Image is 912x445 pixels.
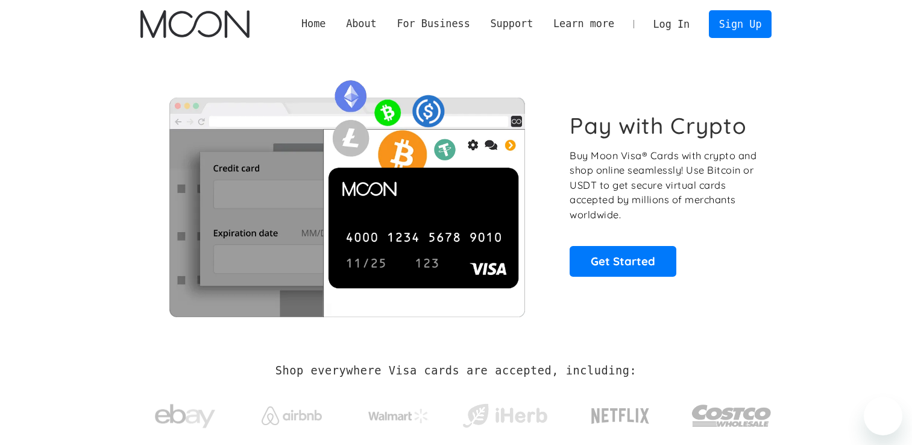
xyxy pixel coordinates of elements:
img: Airbnb [262,406,322,425]
h1: Pay with Crypto [570,112,747,139]
a: iHerb [460,388,550,438]
a: home [140,10,250,38]
a: Airbnb [247,394,336,431]
img: ebay [155,397,215,435]
a: ebay [140,385,230,441]
div: About [346,16,377,31]
div: Learn more [543,16,624,31]
div: Support [490,16,533,31]
div: For Business [387,16,480,31]
a: Sign Up [709,10,772,37]
img: Netflix [590,401,650,431]
img: Costco [691,393,772,438]
div: Support [480,16,543,31]
a: Get Started [570,246,676,276]
a: Costco [691,381,772,444]
a: Netflix [567,389,675,437]
h2: Shop everywhere Visa cards are accepted, including: [275,364,637,377]
img: iHerb [460,400,550,432]
div: About [336,16,386,31]
div: Learn more [553,16,614,31]
img: Walmart [368,409,429,423]
iframe: Button to launch messaging window [864,397,902,435]
a: Log In [643,11,700,37]
img: Moon Cards let you spend your crypto anywhere Visa is accepted. [140,72,553,317]
a: Walmart [353,397,443,429]
p: Buy Moon Visa® Cards with crypto and shop online seamlessly! Use Bitcoin or USDT to get secure vi... [570,148,758,222]
img: Moon Logo [140,10,250,38]
a: Home [291,16,336,31]
div: For Business [397,16,470,31]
